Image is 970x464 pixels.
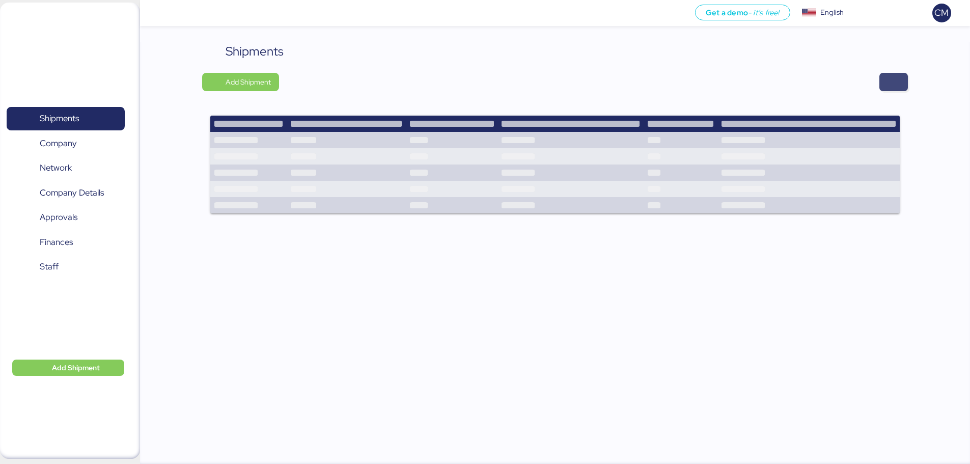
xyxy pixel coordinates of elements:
[52,362,100,374] span: Add Shipment
[7,181,125,204] a: Company Details
[40,210,77,225] span: Approvals
[12,360,124,376] button: Add Shipment
[40,136,77,151] span: Company
[40,185,104,200] span: Company Details
[40,160,72,175] span: Network
[202,73,279,91] button: Add Shipment
[40,235,73,250] span: Finances
[7,255,125,279] a: Staff
[226,76,271,88] span: Add Shipment
[226,42,284,61] div: Shipments
[7,230,125,254] a: Finances
[7,206,125,229] a: Approvals
[820,7,844,18] div: English
[40,111,79,126] span: Shipments
[40,259,59,274] span: Staff
[146,5,163,22] button: Menu
[934,6,949,19] span: CM
[7,107,125,130] a: Shipments
[7,131,125,155] a: Company
[7,156,125,180] a: Network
